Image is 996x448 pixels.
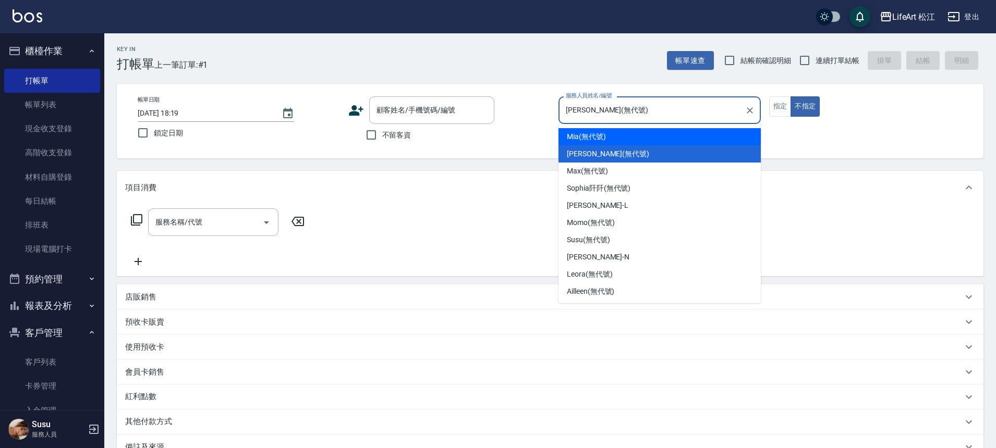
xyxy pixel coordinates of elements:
a: 排班表 [4,213,100,237]
p: 會員卡銷售 [125,367,164,378]
p: 紅利點數 [125,391,162,403]
a: 卡券管理 [4,374,100,398]
button: save [849,6,870,27]
span: Susu (無代號) [567,234,610,245]
button: 櫃檯作業 [4,38,100,65]
span: [PERSON_NAME] -L [567,200,628,211]
a: 客戶列表 [4,350,100,374]
span: 連續打單結帳 [816,55,859,66]
label: 帳單日期 [138,96,160,104]
p: 項目消費 [125,182,156,193]
p: 使用預收卡 [125,342,164,353]
a: 現場電腦打卡 [4,237,100,261]
h5: Susu [32,419,85,430]
img: Person [8,419,29,440]
div: LifeArt 松江 [892,10,936,23]
span: 上一筆訂單:#1 [154,58,208,71]
a: 每日結帳 [4,189,100,213]
div: 店販銷售 [117,284,983,309]
button: Choose date, selected date is 2025-08-11 [275,101,300,126]
a: 高階收支登錄 [4,141,100,165]
p: 其他付款方式 [125,416,177,428]
a: 入金管理 [4,399,100,422]
input: YYYY/MM/DD hh:mm [138,105,271,122]
a: 帳單列表 [4,93,100,117]
span: Sophia阡阡 (無代號) [567,183,630,194]
div: 會員卡銷售 [117,359,983,384]
button: 不指定 [791,96,820,117]
span: [PERSON_NAME] (無代號) [567,148,649,159]
button: 指定 [769,96,792,117]
img: Logo [13,9,42,22]
button: 登出 [943,7,983,27]
span: [PERSON_NAME] -N [567,252,629,263]
p: 店販銷售 [125,292,156,303]
button: Clear [743,103,757,118]
span: Ailleen (無代號) [567,286,614,297]
a: 材料自購登錄 [4,165,100,189]
label: 服務人員姓名/編號 [566,92,612,99]
button: 客戶管理 [4,319,100,346]
h3: 打帳單 [117,57,154,71]
p: 服務人員 [32,430,85,439]
span: 結帳前確認明細 [740,55,792,66]
div: 其他付款方式 [117,409,983,434]
div: 使用預收卡 [117,334,983,359]
h2: Key In [117,46,154,53]
button: 預約管理 [4,266,100,293]
button: 報表及分析 [4,292,100,319]
div: 項目消費 [117,171,983,204]
p: 預收卡販賣 [125,317,164,328]
span: 鎖定日期 [154,128,183,139]
span: 不留客資 [382,130,411,141]
span: Mia (無代號) [567,131,606,142]
span: Leora (無代號) [567,269,613,280]
button: 帳單速查 [667,51,714,70]
span: Momo (無代號) [567,217,615,228]
a: 打帳單 [4,69,100,93]
span: Max (無代號) [567,166,608,177]
div: 預收卡販賣 [117,309,983,334]
button: LifeArt 松江 [876,6,940,28]
a: 現金收支登錄 [4,117,100,141]
button: Open [258,214,275,231]
div: 紅利點數 [117,384,983,409]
